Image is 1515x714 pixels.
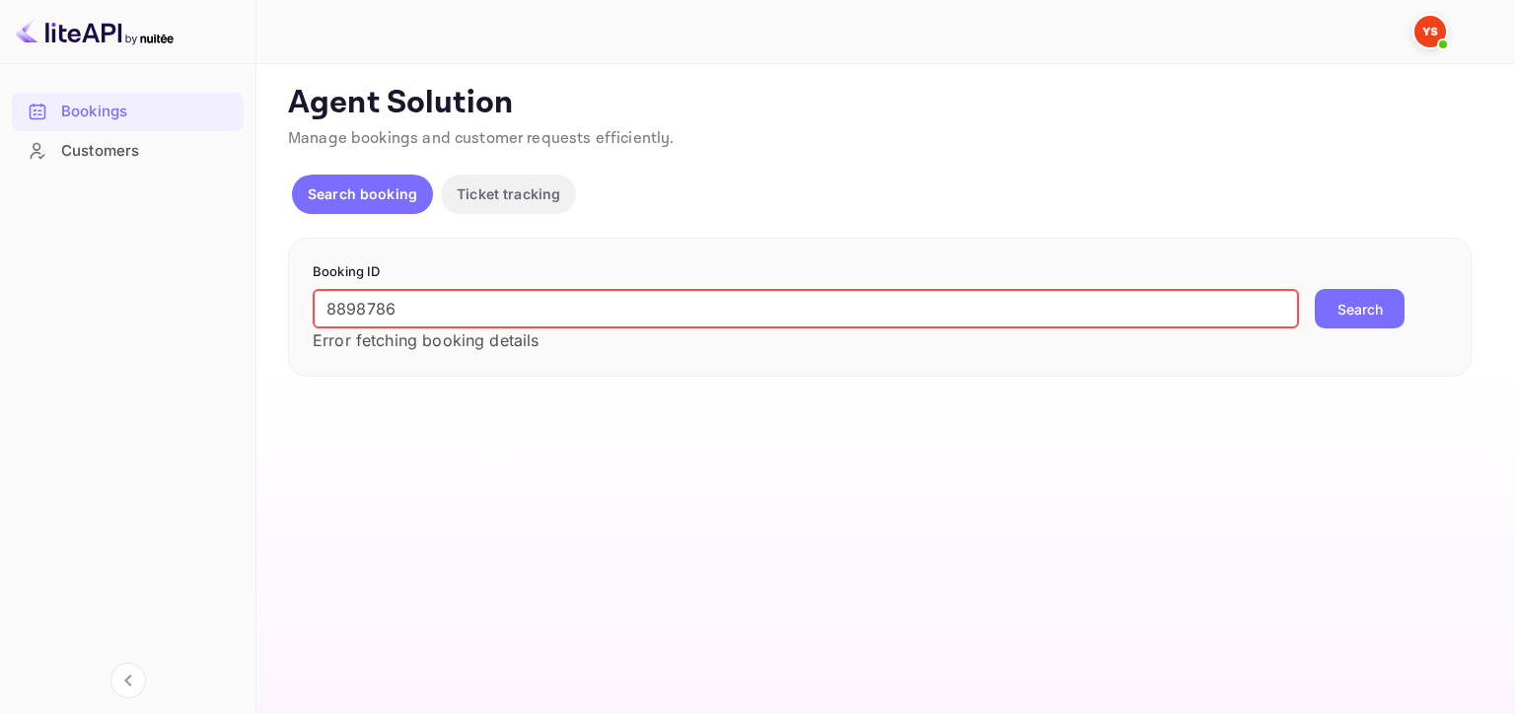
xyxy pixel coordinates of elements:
[12,132,244,169] a: Customers
[313,328,1299,352] p: Error fetching booking details
[110,663,146,698] button: Collapse navigation
[313,289,1299,328] input: Enter Booking ID (e.g., 63782194)
[288,128,675,149] span: Manage bookings and customer requests efficiently.
[457,183,560,204] p: Ticket tracking
[313,262,1447,282] p: Booking ID
[61,101,234,123] div: Bookings
[1315,289,1405,328] button: Search
[288,84,1479,123] p: Agent Solution
[61,140,234,163] div: Customers
[1414,16,1446,47] img: Yandex Support
[12,93,244,129] a: Bookings
[16,16,174,47] img: LiteAPI logo
[12,132,244,171] div: Customers
[308,183,417,204] p: Search booking
[12,93,244,131] div: Bookings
